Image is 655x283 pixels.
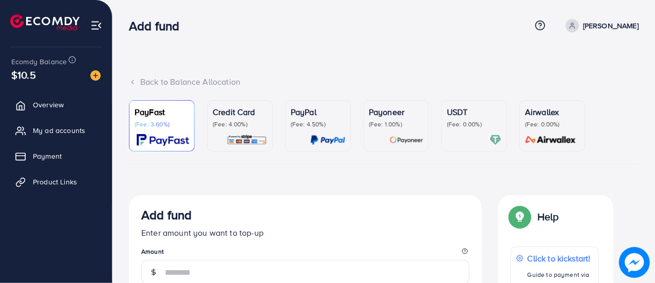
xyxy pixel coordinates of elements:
[141,247,470,260] legend: Amount
[310,134,345,146] img: card
[447,106,501,118] p: USDT
[129,18,188,33] h3: Add fund
[90,20,102,31] img: menu
[135,106,189,118] p: PayFast
[528,252,593,265] p: Click to kickstart!
[10,14,80,30] img: logo
[447,120,501,128] p: (Fee: 0.00%)
[511,207,529,226] img: Popup guide
[619,247,650,278] img: image
[490,134,501,146] img: card
[389,134,423,146] img: card
[583,20,639,32] p: [PERSON_NAME]
[11,67,36,82] span: $10.5
[141,227,470,239] p: Enter amount you want to top-up
[291,120,345,128] p: (Fee: 4.50%)
[33,125,85,136] span: My ad accounts
[537,211,559,223] p: Help
[369,120,423,128] p: (Fee: 1.00%)
[522,134,579,146] img: card
[129,76,639,88] div: Back to Balance Allocation
[11,56,67,67] span: Ecomdy Balance
[369,106,423,118] p: Payoneer
[525,120,579,128] p: (Fee: 0.00%)
[562,19,639,32] a: [PERSON_NAME]
[525,106,579,118] p: Airwallex
[8,120,104,141] a: My ad accounts
[33,151,62,161] span: Payment
[8,146,104,166] a: Payment
[33,100,64,110] span: Overview
[227,134,267,146] img: card
[291,106,345,118] p: PayPal
[135,120,189,128] p: (Fee: 3.60%)
[33,177,77,187] span: Product Links
[8,172,104,192] a: Product Links
[141,207,192,222] h3: Add fund
[213,106,267,118] p: Credit Card
[8,95,104,115] a: Overview
[137,134,189,146] img: card
[90,70,101,81] img: image
[213,120,267,128] p: (Fee: 4.00%)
